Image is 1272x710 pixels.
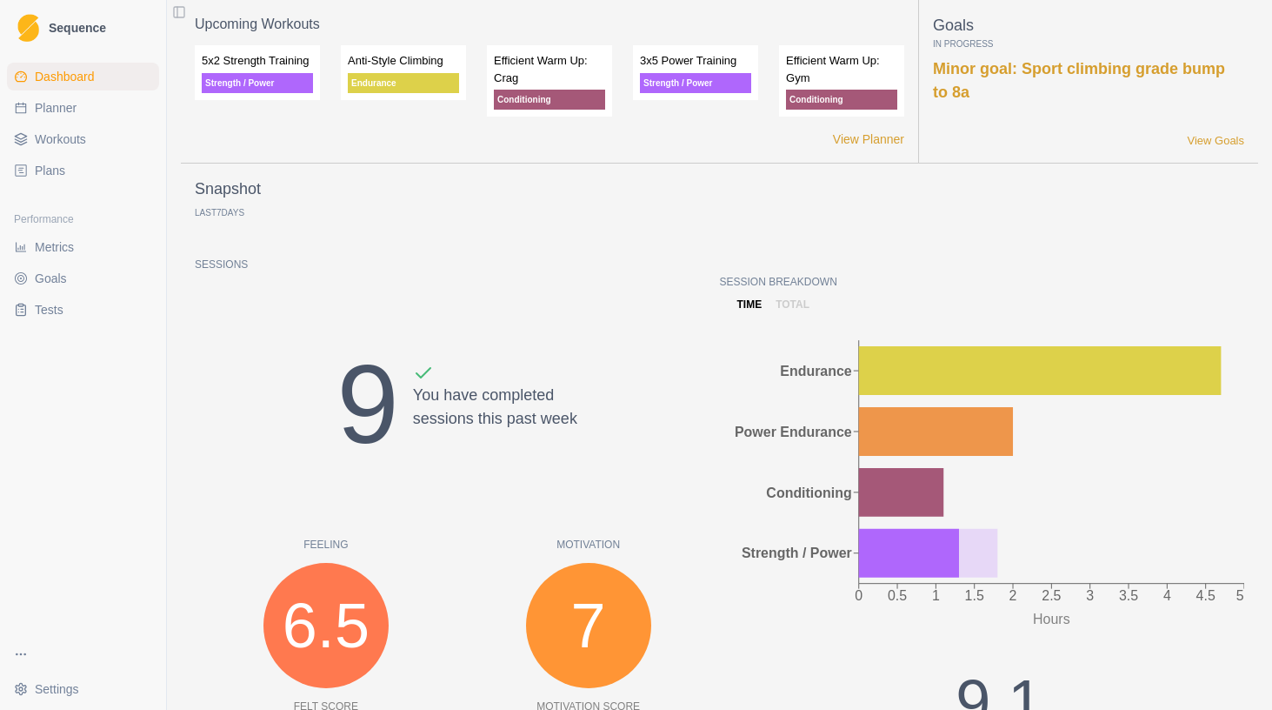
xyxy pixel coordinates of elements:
[202,52,313,70] p: 5x2 Strength Training
[35,162,65,179] span: Plans
[786,52,897,86] p: Efficient Warm Up: Gym
[932,588,940,603] tspan: 1
[7,675,159,703] button: Settings
[640,52,751,70] p: 3x5 Power Training
[337,321,399,488] div: 9
[7,125,159,153] a: Workouts
[35,68,95,85] span: Dashboard
[786,90,897,110] p: Conditioning
[964,588,983,603] tspan: 1.5
[7,233,159,261] a: Metrics
[348,52,459,70] p: Anti-Style Climbing
[1042,588,1061,603] tspan: 2.5
[413,363,577,488] div: You have completed sessions this past week
[35,238,74,256] span: Metrics
[35,131,86,148] span: Workouts
[216,208,222,218] span: 7
[737,297,763,312] p: time
[780,364,852,378] tspan: Endurance
[888,588,907,603] tspan: 0.5
[1119,588,1138,603] tspan: 3.5
[741,546,851,561] tspan: Strength / Power
[457,537,720,553] p: Motivation
[766,486,851,500] tspan: Conditioning
[720,274,1245,290] p: Session Breakdown
[1196,588,1215,603] tspan: 4.5
[640,73,751,93] p: Strength / Power
[195,537,457,553] p: Feeling
[7,157,159,184] a: Plans
[1236,588,1244,603] tspan: 5
[494,90,605,110] p: Conditioning
[202,73,313,93] p: Strength / Power
[7,63,159,90] a: Dashboard
[17,14,39,43] img: Logo
[933,37,1244,50] p: In Progress
[855,588,862,603] tspan: 0
[7,205,159,233] div: Performance
[195,257,720,272] p: Sessions
[833,131,904,149] a: View Planner
[7,7,159,49] a: LogoSequence
[1009,588,1016,603] tspan: 2
[1086,588,1094,603] tspan: 3
[35,270,67,287] span: Goals
[7,296,159,324] a: Tests
[283,579,370,673] span: 6.5
[7,265,159,292] a: Goals
[348,73,459,93] p: Endurance
[494,52,605,86] p: Efficient Warm Up: Crag
[1163,588,1171,603] tspan: 4
[933,14,1244,37] p: Goals
[49,22,106,34] span: Sequence
[1033,612,1070,626] tspan: Hours
[195,14,904,35] p: Upcoming Workouts
[7,94,159,122] a: Planner
[776,297,809,312] p: total
[195,177,261,201] p: Snapshot
[35,99,77,117] span: Planner
[571,579,606,673] span: 7
[195,208,244,218] p: Last Days
[35,301,63,318] span: Tests
[933,60,1225,101] a: Minor goal: Sport climbing grade bump to 8a
[734,425,851,439] tspan: Power Endurance
[1187,132,1244,150] a: View Goals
